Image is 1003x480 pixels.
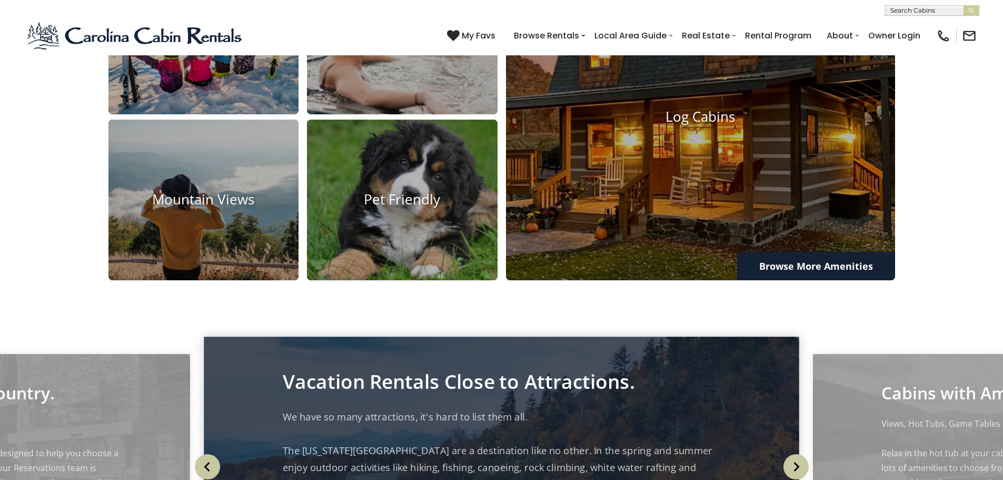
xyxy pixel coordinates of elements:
[462,29,495,42] span: My Favs
[307,192,498,208] h4: Pet Friendly
[108,192,299,208] h4: Mountain Views
[936,28,951,43] img: phone-regular-black.png
[677,26,735,45] a: Real Estate
[283,373,720,390] p: Vacation Rentals Close to Attractions.
[740,26,817,45] a: Rental Program
[307,120,498,281] a: Pet Friendly
[783,454,809,479] img: arrow
[447,29,498,43] a: My Favs
[821,26,858,45] a: About
[863,26,926,45] a: Owner Login
[506,109,895,125] h4: Log Cabins
[509,26,584,45] a: Browse Rentals
[195,454,220,479] img: arrow
[737,252,895,280] a: Browse More Amenities
[589,26,672,45] a: Local Area Guide
[26,20,245,52] img: Blue-2.png
[962,28,977,43] img: mail-regular-black.png
[108,120,299,281] a: Mountain Views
